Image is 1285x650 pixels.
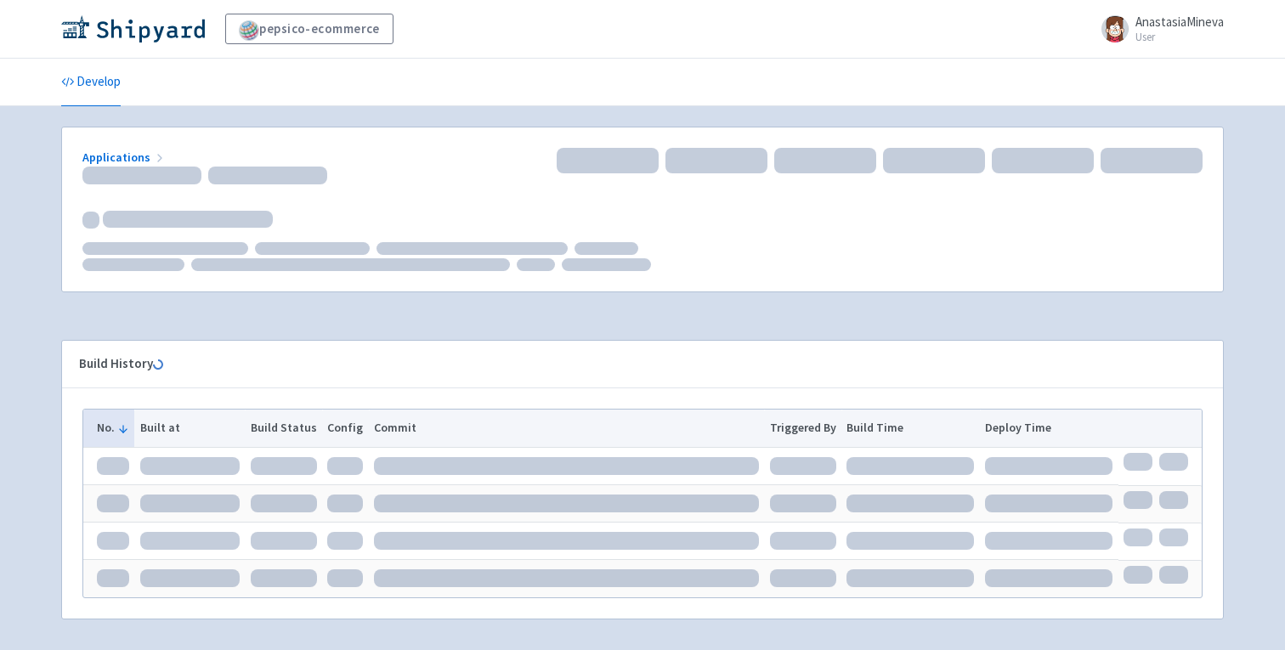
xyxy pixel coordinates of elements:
[1135,14,1224,30] span: AnastasiaMineva
[61,59,121,106] a: Develop
[980,410,1118,447] th: Deploy Time
[1135,31,1224,42] small: User
[97,419,129,437] button: No.
[61,15,205,42] img: Shipyard logo
[79,354,1179,374] div: Build History
[82,150,167,165] a: Applications
[322,410,369,447] th: Config
[764,410,841,447] th: Triggered By
[1091,15,1224,42] a: AnastasiaMineva User
[134,410,245,447] th: Built at
[225,14,393,44] a: pepsico-ecommerce
[841,410,980,447] th: Build Time
[369,410,765,447] th: Commit
[245,410,322,447] th: Build Status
